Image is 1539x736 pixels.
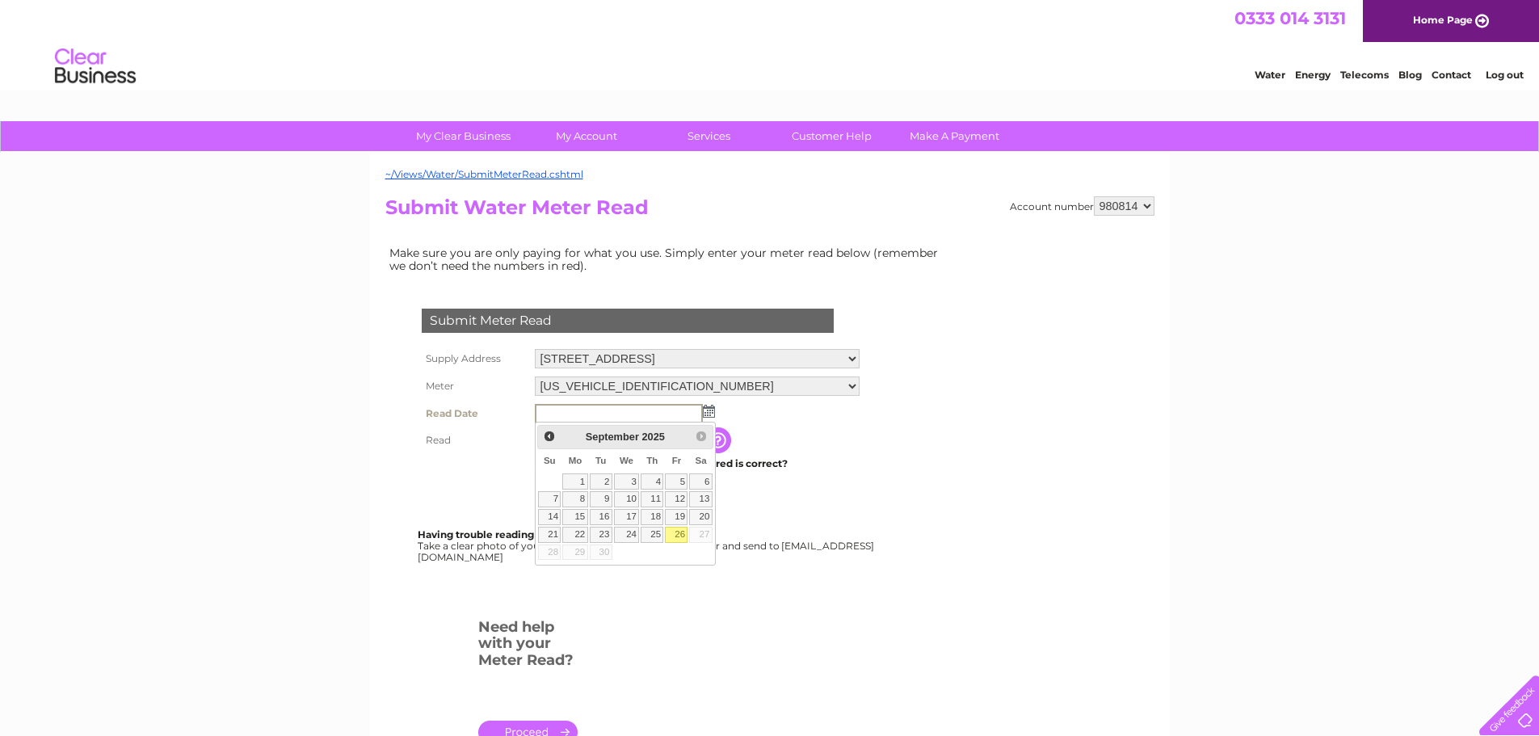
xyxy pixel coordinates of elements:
[641,527,663,543] a: 25
[665,491,688,507] a: 12
[562,491,587,507] a: 8
[1398,69,1422,81] a: Blog
[418,529,877,562] div: Take a clear photo of your readings, tell us which supply it's for and send to [EMAIL_ADDRESS][DO...
[531,453,864,474] td: Are you sure the read you have entered is correct?
[544,456,556,465] span: Sunday
[569,456,582,465] span: Monday
[689,473,712,490] a: 6
[1486,69,1524,81] a: Log out
[422,309,834,333] div: Submit Meter Read
[888,121,1021,151] a: Make A Payment
[1432,69,1471,81] a: Contact
[665,509,688,525] a: 19
[590,509,612,525] a: 16
[665,473,688,490] a: 5
[614,509,640,525] a: 17
[418,427,531,453] th: Read
[1295,69,1331,81] a: Energy
[641,509,663,525] a: 18
[418,345,531,372] th: Supply Address
[397,121,530,151] a: My Clear Business
[1010,196,1154,216] div: Account number
[389,9,1152,78] div: Clear Business is a trading name of Verastar Limited (registered in [GEOGRAPHIC_DATA] No. 3667643...
[538,527,561,543] a: 21
[418,400,531,427] th: Read Date
[385,242,951,276] td: Make sure you are only paying for what you use. Simply enter your meter read below (remember we d...
[642,121,776,151] a: Services
[54,42,137,91] img: logo.png
[696,456,707,465] span: Saturday
[689,509,712,525] a: 20
[595,456,606,465] span: Tuesday
[562,527,587,543] a: 22
[689,491,712,507] a: 13
[646,456,658,465] span: Thursday
[562,509,587,525] a: 15
[519,121,653,151] a: My Account
[665,527,688,543] a: 26
[1340,69,1389,81] a: Telecoms
[641,491,663,507] a: 11
[1255,69,1285,81] a: Water
[672,456,682,465] span: Friday
[478,616,578,677] h3: Need help with your Meter Read?
[590,491,612,507] a: 9
[540,427,558,446] a: Prev
[614,491,640,507] a: 10
[1234,8,1346,28] a: 0333 014 3131
[538,509,561,525] a: 14
[641,431,664,443] span: 2025
[703,405,715,418] img: ...
[641,473,663,490] a: 4
[620,456,633,465] span: Wednesday
[385,168,583,180] a: ~/Views/Water/SubmitMeterRead.cshtml
[418,372,531,400] th: Meter
[562,473,587,490] a: 1
[385,196,1154,227] h2: Submit Water Meter Read
[538,491,561,507] a: 7
[614,527,640,543] a: 24
[590,527,612,543] a: 23
[590,473,612,490] a: 2
[705,427,734,453] input: Information
[765,121,898,151] a: Customer Help
[586,431,639,443] span: September
[614,473,640,490] a: 3
[543,430,556,443] span: Prev
[418,528,599,540] b: Having trouble reading your meter?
